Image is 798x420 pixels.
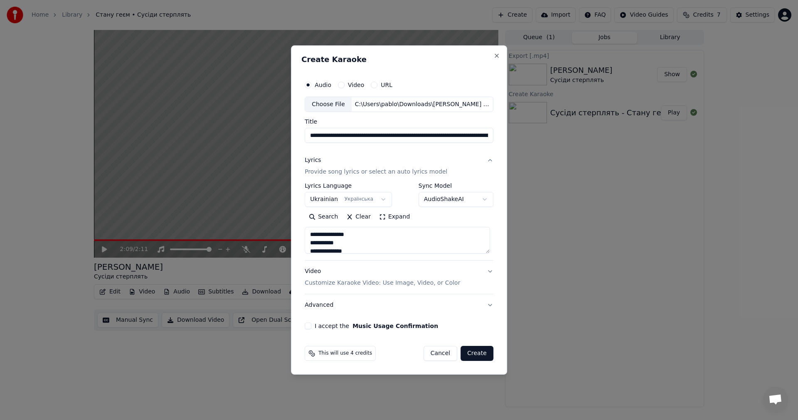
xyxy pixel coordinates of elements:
button: Expand [375,211,414,224]
span: This will use 4 credits [318,350,372,357]
label: Audio [315,82,331,88]
div: Video [305,268,460,288]
p: Provide song lyrics or select an auto lyrics model [305,168,447,176]
button: LyricsProvide song lyrics or select an auto lyrics model [305,150,493,183]
div: Lyrics [305,157,321,165]
button: Advanced [305,294,493,316]
label: Video [348,82,364,88]
label: URL [381,82,392,88]
div: C:\Users\pablo\Downloads\[PERSON_NAME] x Burned Time Machine - скінхед і анімешниця (OFFICIAL AUD... [352,100,493,109]
div: LyricsProvide song lyrics or select an auto lyrics model [305,183,493,261]
label: Lyrics Language [305,183,392,189]
button: Cancel [424,346,457,361]
button: I accept the [352,323,438,329]
button: Create [461,346,493,361]
button: VideoCustomize Karaoke Video: Use Image, Video, or Color [305,261,493,294]
label: Title [305,119,493,125]
label: I accept the [315,323,438,329]
div: Choose File [305,97,352,112]
p: Customize Karaoke Video: Use Image, Video, or Color [305,279,460,287]
button: Search [305,211,342,224]
h2: Create Karaoke [301,56,497,63]
label: Sync Model [419,183,493,189]
button: Clear [342,211,375,224]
